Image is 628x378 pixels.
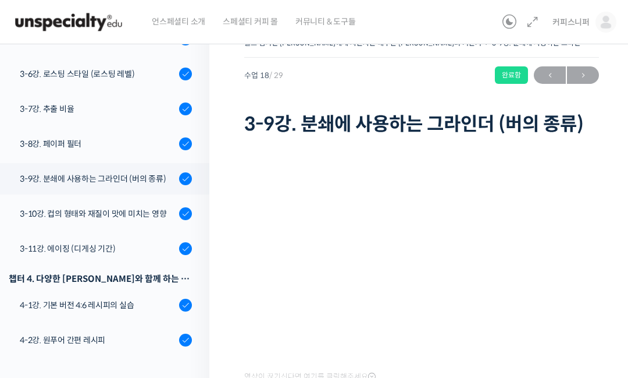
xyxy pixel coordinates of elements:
div: 4-2강. 원푸어 간편 레시피 [20,334,176,347]
a: 홈 [3,281,77,310]
h1: 3-9강. 분쇄에 사용하는 그라인더 (버의 종류) [244,113,599,135]
div: 3-11강. 에이징 (디게싱 기간) [20,242,176,255]
div: 완료함 [495,66,528,84]
span: 커피스니퍼 [552,17,590,27]
span: 대화 [106,299,120,309]
a: 설정 [150,281,223,310]
a: ←이전 [534,66,566,84]
div: 3-9강. 분쇄에 사용하는 그라인더 (버의 종류) [20,172,176,185]
a: 대화 [77,281,150,310]
div: 3-6강. 로스팅 스타일 (로스팅 레벨) [20,68,176,80]
span: 수업 18 [244,72,283,79]
div: 4-1강. 기본 버전 4:6 레시피의 실습 [20,299,176,312]
span: 설정 [180,299,194,308]
span: → [567,68,599,83]
a: 다음→ [567,66,599,84]
span: ← [534,68,566,83]
div: 3-8강. 페이퍼 필터 [20,137,176,150]
div: 3-10강. 컵의 형태와 재질이 맛에 미치는 영향 [20,207,176,220]
span: / 29 [269,70,283,80]
div: 3-7강. 추출 비율 [20,103,176,115]
span: 홈 [37,299,44,308]
div: 챕터 4. 다양한 [PERSON_NAME]와 함께 하는 실전 브루잉 [9,271,192,287]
